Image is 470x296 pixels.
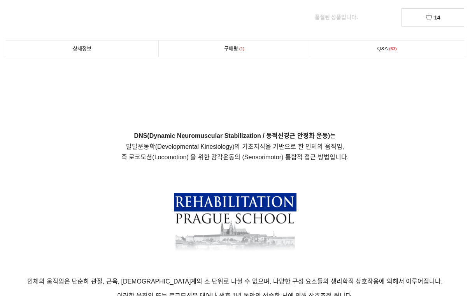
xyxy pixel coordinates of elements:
[134,132,336,139] span: 는
[121,154,349,160] span: 즉 로코모션(Locomotion) 을 위한 감각운동의 (Sensorimotor) 통합적 접근 방법입니다.
[388,45,398,53] span: 63
[174,193,296,258] img: bfc9cd300fa18.png
[238,45,246,53] span: 1
[27,278,442,285] span: 인체의 움직임은 단순히 관절, 근육, [DEMOGRAPHIC_DATA]계의 소 단위로 나뉠 수 없으며, 다양한 구성 요소들의 생리학적 상호작용에 의해서 이루어집니다.
[159,41,311,57] a: 구매평1
[126,143,344,150] span: 발달운동학(Developmental Kinesiology)의 기초지식을 기반으로 한 인체의 움직임,
[402,8,464,26] a: 14
[315,14,358,20] span: 품절된 상품입니다.
[6,41,158,57] a: 상세정보
[434,14,440,21] span: 14
[311,41,464,57] a: Q&A63
[134,132,330,139] strong: DNS(Dynamic Neuromuscular Stabilization / 동적신경근 안정화 운동)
